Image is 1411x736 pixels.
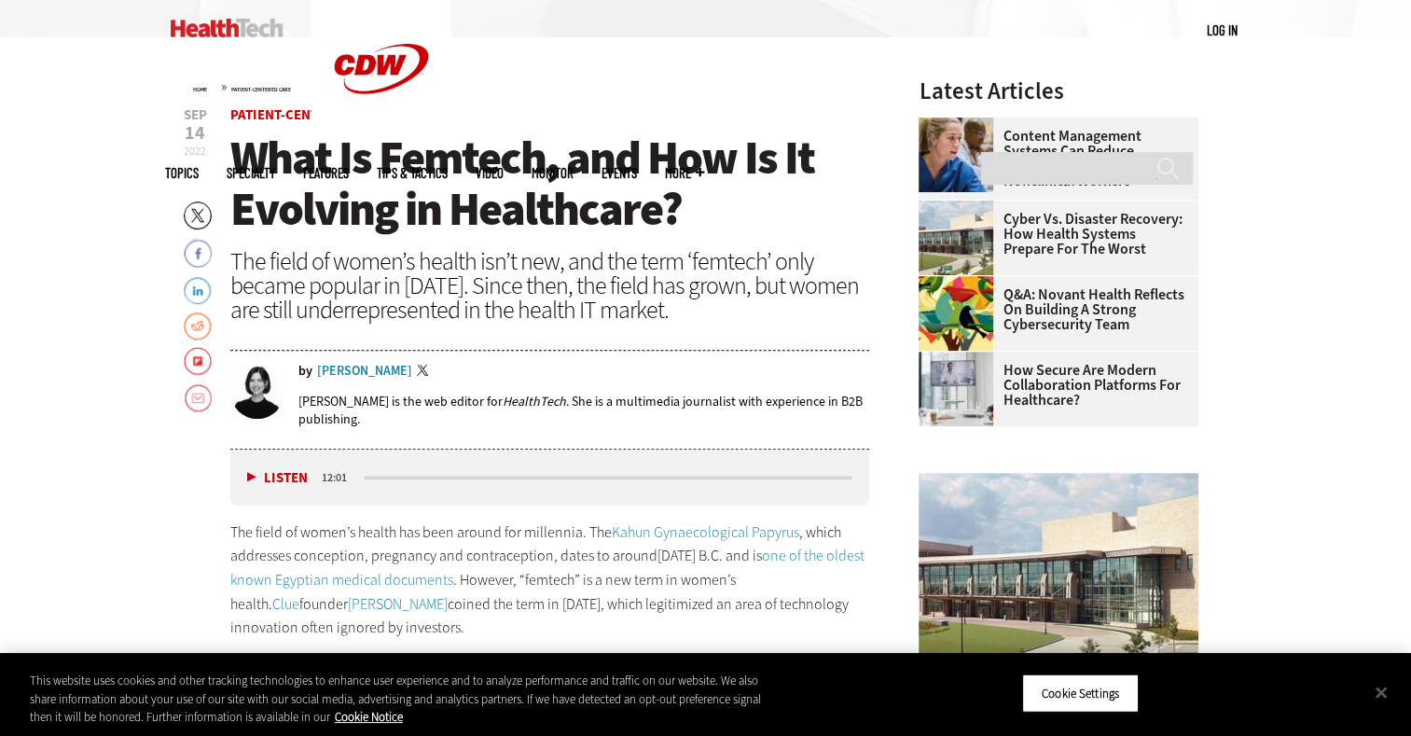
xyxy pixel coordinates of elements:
[1361,672,1402,713] button: Close
[1022,674,1139,713] button: Cookie Settings
[919,201,1003,215] a: University of Vermont Medical Center’s main campus
[230,521,870,640] p: The field of women’s health has been around for millennia. The , which addresses conception, preg...
[417,365,434,380] a: Twitter
[171,19,284,37] img: Home
[377,166,448,180] a: Tips & Tactics
[503,393,566,410] em: HealthTech
[919,352,993,426] img: care team speaks with physician over conference call
[230,127,814,240] span: What Is Femtech, and How Is It Evolving in Healthcare?
[919,276,1003,291] a: abstract illustration of a tree
[317,365,412,378] a: [PERSON_NAME]
[532,166,574,180] a: MonITor
[919,363,1187,408] a: How Secure Are Modern Collaboration Platforms for Healthcare?
[348,594,448,614] a: [PERSON_NAME]
[919,201,993,275] img: University of Vermont Medical Center’s main campus
[919,352,1003,367] a: care team speaks with physician over conference call
[247,471,308,485] button: Listen
[30,672,776,727] div: This website uses cookies and other tracking technologies to enhance user experience and to analy...
[1207,21,1238,38] a: Log in
[1207,21,1238,40] div: User menu
[311,123,451,143] a: CDW
[230,450,870,506] div: media player
[227,166,275,180] span: Specialty
[665,166,704,180] span: More
[919,276,993,351] img: abstract illustration of a tree
[319,469,361,486] div: duration
[230,365,284,419] img: Jordan Scott
[272,594,299,614] a: Clue
[303,166,349,180] a: Features
[230,249,870,322] div: The field of women’s health isn’t new, and the term ‘femtech’ only became popular in [DATE]. Sinc...
[612,522,799,542] a: Kahun Gynaecological Papyrus
[476,166,504,180] a: Video
[602,166,637,180] a: Events
[919,118,993,192] img: nurses talk in front of desktop computer
[298,365,312,378] span: by
[919,473,1198,683] img: University of Vermont Medical Center’s main campus
[298,393,870,428] p: [PERSON_NAME] is the web editor for . She is a multimedia journalist with experience in B2B publi...
[165,166,199,180] span: Topics
[335,709,403,725] a: More information about your privacy
[919,287,1187,332] a: Q&A: Novant Health Reflects on Building a Strong Cybersecurity Team
[919,212,1187,257] a: Cyber vs. Disaster Recovery: How Health Systems Prepare for the Worst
